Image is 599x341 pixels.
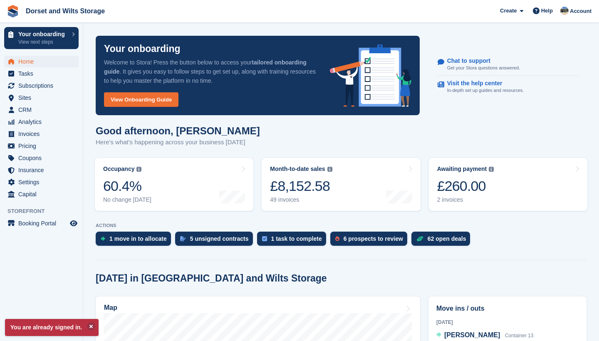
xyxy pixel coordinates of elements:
h2: Move ins / outs [436,304,579,314]
a: menu [4,104,79,116]
h2: [DATE] in [GEOGRAPHIC_DATA] and Wilts Storage [96,273,327,284]
div: No change [DATE] [103,196,151,203]
img: contract_signature_icon-13c848040528278c33f63329250d36e43548de30e8caae1d1a13099fd9432cc5.svg [180,236,186,241]
a: Occupancy 60.4% No change [DATE] [95,158,253,211]
p: Chat to support [447,57,513,64]
img: stora-icon-8386f47178a22dfd0bd8f6a31ec36ba5ce8667c1dd55bd0f319d3a0aa187defe.svg [7,5,19,17]
div: 5 unsigned contracts [190,235,249,242]
span: Coupons [18,152,68,164]
a: 5 unsigned contracts [175,232,257,250]
img: icon-info-grey-7440780725fd019a000dd9b08b2336e03edf1995a4989e88bcd33f0948082b44.svg [489,167,494,172]
div: Occupancy [103,166,134,173]
div: £8,152.58 [270,178,332,195]
div: 2 invoices [437,196,494,203]
p: ACTIONS [96,223,587,228]
span: Storefront [7,207,83,215]
a: Month-to-date sales £8,152.58 49 invoices [262,158,420,211]
span: Help [541,7,553,15]
img: task-75834270c22a3079a89374b754ae025e5fb1db73e45f91037f5363f120a921f8.svg [262,236,267,241]
a: 1 move in to allocate [96,232,175,250]
p: Welcome to Stora! Press the button below to access your . It gives you easy to follow steps to ge... [104,58,317,85]
span: Tasks [18,68,68,79]
a: View Onboarding Guide [104,92,178,107]
span: CRM [18,104,68,116]
div: Awaiting payment [437,166,487,173]
a: menu [4,92,79,104]
a: 62 open deals [411,232,475,250]
p: Here's what's happening across your business [DATE] [96,138,260,147]
p: In-depth set up guides and resources. [447,87,524,94]
a: Chat to support Get your Stora questions answered. [438,53,579,76]
a: Awaiting payment £260.00 2 invoices [429,158,587,211]
span: Sites [18,92,68,104]
span: Home [18,56,68,67]
div: £260.00 [437,178,494,195]
span: Pricing [18,140,68,152]
a: menu [4,116,79,128]
a: Dorset and Wilts Storage [22,4,108,18]
a: 1 task to complete [257,232,330,250]
img: Ben Chick [560,7,569,15]
a: menu [4,140,79,152]
a: menu [4,68,79,79]
p: Visit the help center [447,80,517,87]
a: menu [4,164,79,176]
p: Get your Stora questions answered. [447,64,520,72]
span: Account [570,7,592,15]
span: Settings [18,176,68,188]
p: View next steps [18,38,68,46]
span: [PERSON_NAME] [444,331,500,339]
a: 6 prospects to review [330,232,411,250]
a: menu [4,152,79,164]
span: Subscriptions [18,80,68,91]
h1: Good afternoon, [PERSON_NAME] [96,125,260,136]
img: deal-1b604bf984904fb50ccaf53a9ad4b4a5d6e5aea283cecdc64d6e3604feb123c2.svg [416,236,423,242]
span: Analytics [18,116,68,128]
div: Month-to-date sales [270,166,325,173]
div: 60.4% [103,178,151,195]
a: menu [4,188,79,200]
a: [PERSON_NAME] Container 13 [436,330,533,341]
span: Container 13 [505,333,534,339]
span: Insurance [18,164,68,176]
a: menu [4,80,79,91]
p: Your onboarding [104,44,181,54]
span: Capital [18,188,68,200]
p: You are already signed in. [5,319,99,336]
span: Invoices [18,128,68,140]
div: 6 prospects to review [344,235,403,242]
img: move_ins_to_allocate_icon-fdf77a2bb77ea45bf5b3d319d69a93e2d87916cf1d5bf7949dd705db3b84f3ca.svg [101,236,105,241]
a: menu [4,176,79,188]
div: 49 invoices [270,196,332,203]
span: Booking Portal [18,217,68,229]
div: [DATE] [436,319,579,326]
a: Your onboarding View next steps [4,27,79,49]
img: onboarding-info-6c161a55d2c0e0a8cae90662b2fe09162a5109e8cc188191df67fb4f79e88e88.svg [330,44,411,107]
a: menu [4,128,79,140]
a: menu [4,217,79,229]
h2: Map [104,304,117,311]
span: Create [500,7,517,15]
img: icon-info-grey-7440780725fd019a000dd9b08b2336e03edf1995a4989e88bcd33f0948082b44.svg [136,167,141,172]
img: icon-info-grey-7440780725fd019a000dd9b08b2336e03edf1995a4989e88bcd33f0948082b44.svg [327,167,332,172]
p: Your onboarding [18,31,68,37]
div: 1 task to complete [271,235,322,242]
div: 62 open deals [428,235,466,242]
div: 1 move in to allocate [109,235,167,242]
a: Visit the help center In-depth set up guides and resources. [438,76,579,98]
img: prospect-51fa495bee0391a8d652442698ab0144808aea92771e9ea1ae160a38d050c398.svg [335,236,339,241]
a: Preview store [69,218,79,228]
a: menu [4,56,79,67]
